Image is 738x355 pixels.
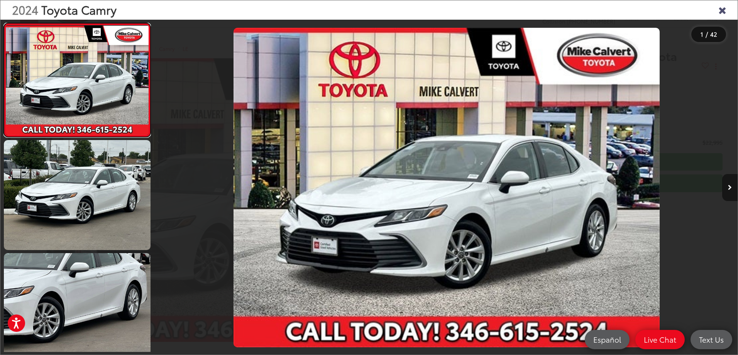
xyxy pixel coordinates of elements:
div: 2024 Toyota Camry LE 0 [156,28,738,347]
span: Text Us [695,335,728,344]
span: Español [589,335,625,344]
img: 2024 Toyota Camry LE [234,28,660,347]
a: Live Chat [635,330,685,349]
button: Next image [722,174,738,201]
i: Close gallery [718,5,726,15]
span: 2024 [12,1,38,18]
span: 42 [710,30,717,38]
a: Español [585,330,630,349]
span: 1 [701,30,703,38]
a: Text Us [691,330,732,349]
span: Live Chat [640,335,680,344]
img: 2024 Toyota Camry LE [2,139,152,251]
span: Toyota Camry [41,1,117,18]
span: / [705,32,709,37]
img: 2024 Toyota Camry LE [4,25,150,135]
